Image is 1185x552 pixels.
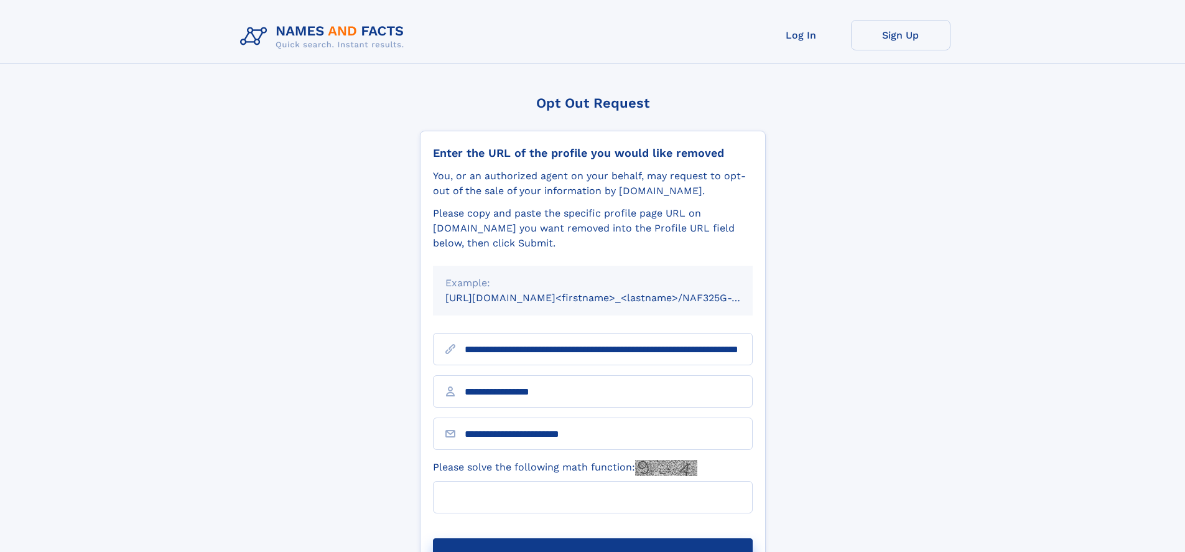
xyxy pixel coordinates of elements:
img: Logo Names and Facts [235,20,414,54]
a: Log In [751,20,851,50]
small: [URL][DOMAIN_NAME]<firstname>_<lastname>/NAF325G-xxxxxxxx [445,292,776,304]
div: You, or an authorized agent on your behalf, may request to opt-out of the sale of your informatio... [433,169,753,199]
a: Sign Up [851,20,950,50]
div: Opt Out Request [420,95,766,111]
div: Enter the URL of the profile you would like removed [433,146,753,160]
div: Please copy and paste the specific profile page URL on [DOMAIN_NAME] you want removed into the Pr... [433,206,753,251]
div: Example: [445,276,740,291]
label: Please solve the following math function: [433,460,697,476]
